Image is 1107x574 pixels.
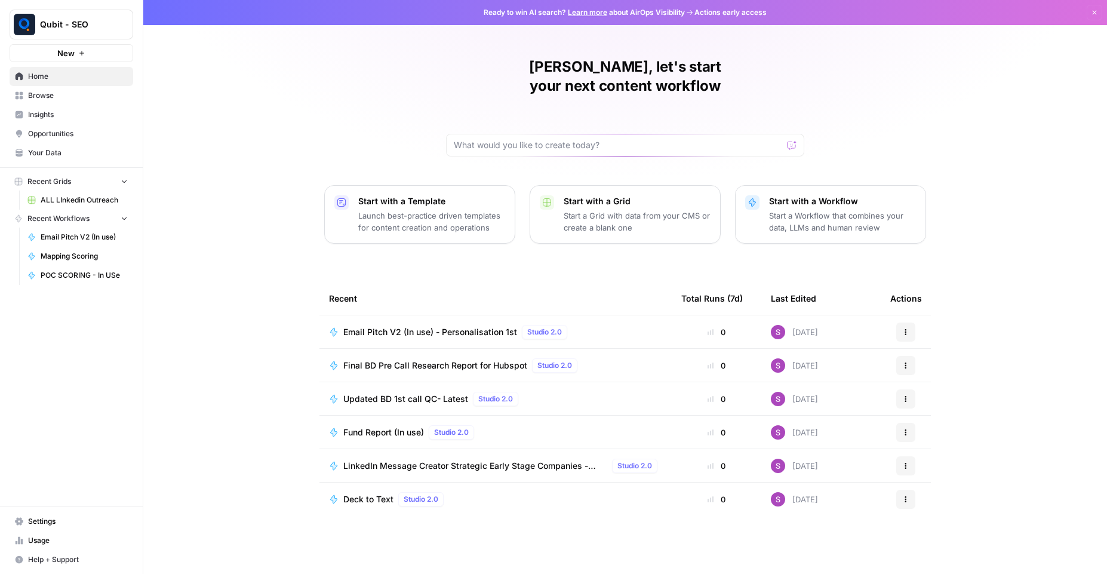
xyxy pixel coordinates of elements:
[681,460,752,472] div: 0
[10,512,133,531] a: Settings
[27,176,71,187] span: Recent Grids
[10,105,133,124] a: Insights
[329,325,662,339] a: Email Pitch V2 (In use) - Personalisation 1stStudio 2.0
[329,425,662,440] a: Fund Report (In use)Studio 2.0
[10,210,133,228] button: Recent Workflows
[681,326,752,338] div: 0
[890,282,922,315] div: Actions
[22,191,133,210] a: ALL LInkedin Outreach
[484,7,685,18] span: Ready to win AI search? about AirOps Visibility
[771,492,785,507] img: o172sb5nyouclioljstuaq3tb2gj
[343,426,424,438] span: Fund Report (In use)
[343,326,517,338] span: Email Pitch V2 (In use) - Personalisation 1st
[771,358,785,373] img: o172sb5nyouclioljstuaq3tb2gj
[771,325,785,339] img: o172sb5nyouclioljstuaq3tb2gj
[329,358,662,373] a: Final BD Pre Call Research Report for HubspotStudio 2.0
[771,425,818,440] div: [DATE]
[527,327,562,337] span: Studio 2.0
[10,86,133,105] a: Browse
[769,210,916,234] p: Start a Workflow that combines your data, LLMs and human review
[771,392,818,406] div: [DATE]
[478,394,513,404] span: Studio 2.0
[41,195,128,205] span: ALL LInkedin Outreach
[28,71,128,82] span: Home
[343,493,393,505] span: Deck to Text
[681,282,743,315] div: Total Runs (7d)
[329,459,662,473] a: LinkedIn Message Creator Strategic Early Stage Companies - Phase 3Studio 2.0
[28,109,128,120] span: Insights
[694,7,767,18] span: Actions early access
[22,266,133,285] a: POC SCORING - In USe
[735,185,926,244] button: Start with a WorkflowStart a Workflow that combines your data, LLMs and human review
[28,554,128,565] span: Help + Support
[530,185,721,244] button: Start with a GridStart a Grid with data from your CMS or create a blank one
[617,461,652,471] span: Studio 2.0
[771,425,785,440] img: o172sb5nyouclioljstuaq3tb2gj
[343,460,607,472] span: LinkedIn Message Creator Strategic Early Stage Companies - Phase 3
[10,173,133,191] button: Recent Grids
[28,90,128,101] span: Browse
[41,251,128,262] span: Mapping Scoring
[454,139,782,151] input: What would you like to create today?
[329,282,662,315] div: Recent
[343,393,468,405] span: Updated BD 1st call QC- Latest
[681,393,752,405] div: 0
[324,185,515,244] button: Start with a TemplateLaunch best-practice driven templates for content creation and operations
[22,228,133,247] a: Email Pitch V2 (In use)
[564,210,711,234] p: Start a Grid with data from your CMS or create a blank one
[10,44,133,62] button: New
[28,148,128,158] span: Your Data
[434,427,469,438] span: Studio 2.0
[681,426,752,438] div: 0
[10,10,133,39] button: Workspace: Qubit - SEO
[771,325,818,339] div: [DATE]
[771,392,785,406] img: o172sb5nyouclioljstuaq3tb2gj
[771,459,785,473] img: o172sb5nyouclioljstuaq3tb2gj
[564,195,711,207] p: Start with a Grid
[41,270,128,281] span: POC SCORING - In USe
[10,124,133,143] a: Opportunities
[446,57,804,96] h1: [PERSON_NAME], let's start your next content workflow
[771,282,816,315] div: Last Edited
[22,247,133,266] a: Mapping Scoring
[40,19,112,30] span: Qubit - SEO
[10,143,133,162] a: Your Data
[10,550,133,569] button: Help + Support
[27,213,90,224] span: Recent Workflows
[771,459,818,473] div: [DATE]
[771,358,818,373] div: [DATE]
[343,360,527,372] span: Final BD Pre Call Research Report for Hubspot
[10,531,133,550] a: Usage
[404,494,438,505] span: Studio 2.0
[537,360,572,371] span: Studio 2.0
[681,493,752,505] div: 0
[329,392,662,406] a: Updated BD 1st call QC- LatestStudio 2.0
[28,128,128,139] span: Opportunities
[14,14,35,35] img: Qubit - SEO Logo
[769,195,916,207] p: Start with a Workflow
[329,492,662,507] a: Deck to TextStudio 2.0
[57,47,75,59] span: New
[28,516,128,527] span: Settings
[41,232,128,243] span: Email Pitch V2 (In use)
[358,195,505,207] p: Start with a Template
[358,210,505,234] p: Launch best-practice driven templates for content creation and operations
[28,535,128,546] span: Usage
[10,67,133,86] a: Home
[568,8,607,17] a: Learn more
[771,492,818,507] div: [DATE]
[681,360,752,372] div: 0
